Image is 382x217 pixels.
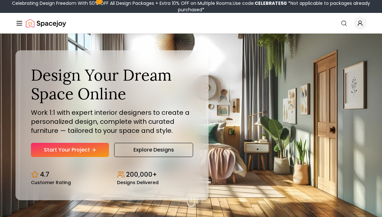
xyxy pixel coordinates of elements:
small: Designs Delivered [117,180,159,185]
nav: Global [15,13,367,34]
a: Spacejoy [26,17,66,30]
a: Explore Designs [114,143,193,157]
p: Work 1:1 with expert interior designers to create a personalized design, complete with curated fu... [31,108,193,135]
small: Customer Rating [31,180,71,185]
a: Start Your Project [31,143,109,157]
p: 4.7 [40,170,49,179]
div: Design stats [31,165,193,185]
p: 200,000+ [126,170,157,179]
img: Spacejoy Logo [26,17,66,30]
h1: Design Your Dream Space Online [31,66,193,103]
